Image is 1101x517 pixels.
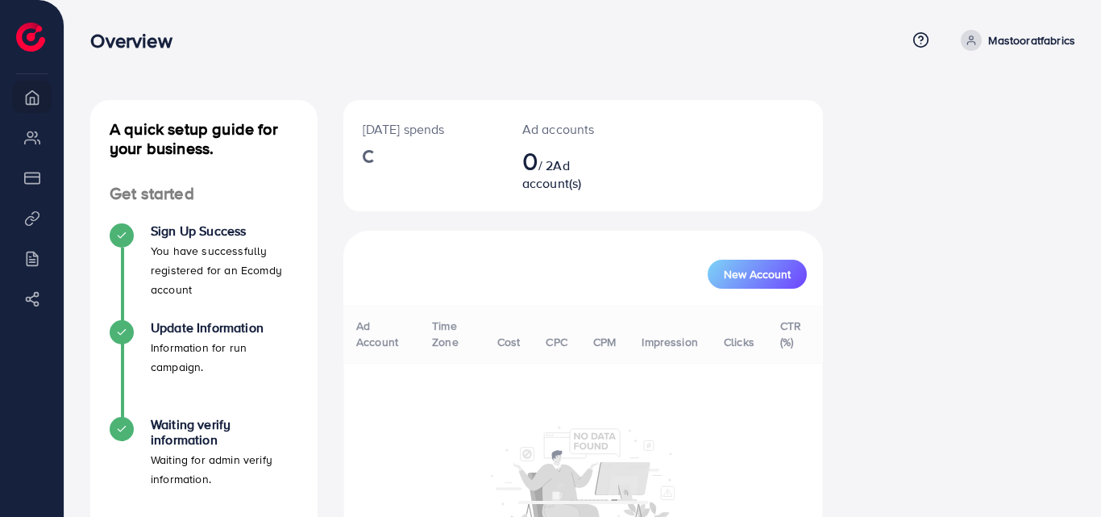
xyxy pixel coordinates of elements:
span: 0 [522,142,538,179]
p: Mastooratfabrics [988,31,1075,50]
h4: Get started [90,184,318,204]
li: Waiting verify information [90,417,318,514]
h4: Update Information [151,320,298,336]
h4: A quick setup guide for your business. [90,119,318,158]
h4: Waiting verify information [151,417,298,448]
p: [DATE] spends [363,119,484,139]
span: New Account [724,269,791,280]
h3: Overview [90,29,185,52]
p: Ad accounts [522,119,604,139]
h4: Sign Up Success [151,223,298,239]
img: logo [16,23,45,52]
p: Waiting for admin verify information. [151,450,298,489]
p: You have successfully registered for an Ecomdy account [151,241,298,299]
li: Sign Up Success [90,223,318,320]
a: Mastooratfabrics [954,30,1075,51]
li: Update Information [90,320,318,417]
button: New Account [708,260,807,289]
h2: / 2 [522,145,604,192]
p: Information for run campaign. [151,338,298,377]
span: Ad account(s) [522,156,582,192]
